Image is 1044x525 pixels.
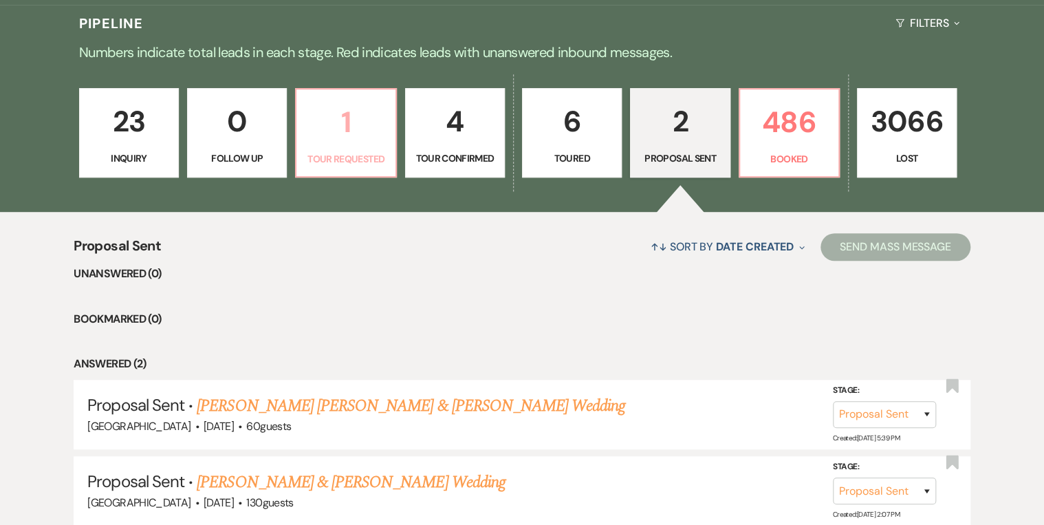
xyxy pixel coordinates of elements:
a: 2Proposal Sent [630,88,730,178]
button: Filters [890,5,965,41]
p: 23 [88,98,170,144]
p: 0 [196,98,278,144]
a: 0Follow Up [187,88,287,178]
li: Bookmarked (0) [74,310,970,328]
a: [PERSON_NAME] [PERSON_NAME] & [PERSON_NAME] Wedding [197,394,625,418]
button: Sort By Date Created [645,228,810,265]
p: Tour Confirmed [414,151,496,166]
p: Booked [748,151,830,167]
p: 2 [639,98,721,144]
h3: Pipeline [79,14,144,33]
li: Unanswered (0) [74,265,970,283]
a: 6Toured [522,88,622,178]
a: 4Tour Confirmed [405,88,505,178]
a: 486Booked [739,88,840,178]
p: Tour Requested [305,151,387,167]
p: 3066 [866,98,948,144]
p: Proposal Sent [639,151,721,166]
p: 4 [414,98,496,144]
a: 3066Lost [857,88,957,178]
p: 1 [305,99,387,145]
span: Proposal Sent [87,394,184,416]
p: Numbers indicate total leads in each stage. Red indicates leads with unanswered inbound messages. [27,41,1017,63]
span: Date Created [716,239,794,254]
label: Stage: [833,383,936,398]
li: Answered (2) [74,355,970,373]
span: 130 guests [246,495,293,510]
a: 1Tour Requested [295,88,396,178]
span: [GEOGRAPHIC_DATA] [87,419,191,433]
span: [DATE] [204,495,234,510]
span: Proposal Sent [74,235,161,265]
span: Proposal Sent [87,471,184,492]
p: 6 [531,98,613,144]
p: Inquiry [88,151,170,166]
p: Lost [866,151,948,166]
span: ↑↓ [651,239,667,254]
span: [GEOGRAPHIC_DATA] [87,495,191,510]
span: Created: [DATE] 2:07 PM [833,510,900,519]
label: Stage: [833,460,936,475]
span: Created: [DATE] 5:39 PM [833,433,900,442]
span: [DATE] [204,419,234,433]
p: Follow Up [196,151,278,166]
p: 486 [748,99,830,145]
p: Toured [531,151,613,166]
a: [PERSON_NAME] & [PERSON_NAME] Wedding [197,470,505,495]
a: 23Inquiry [79,88,179,178]
span: 60 guests [246,419,291,433]
button: Send Mass Message [820,233,970,261]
